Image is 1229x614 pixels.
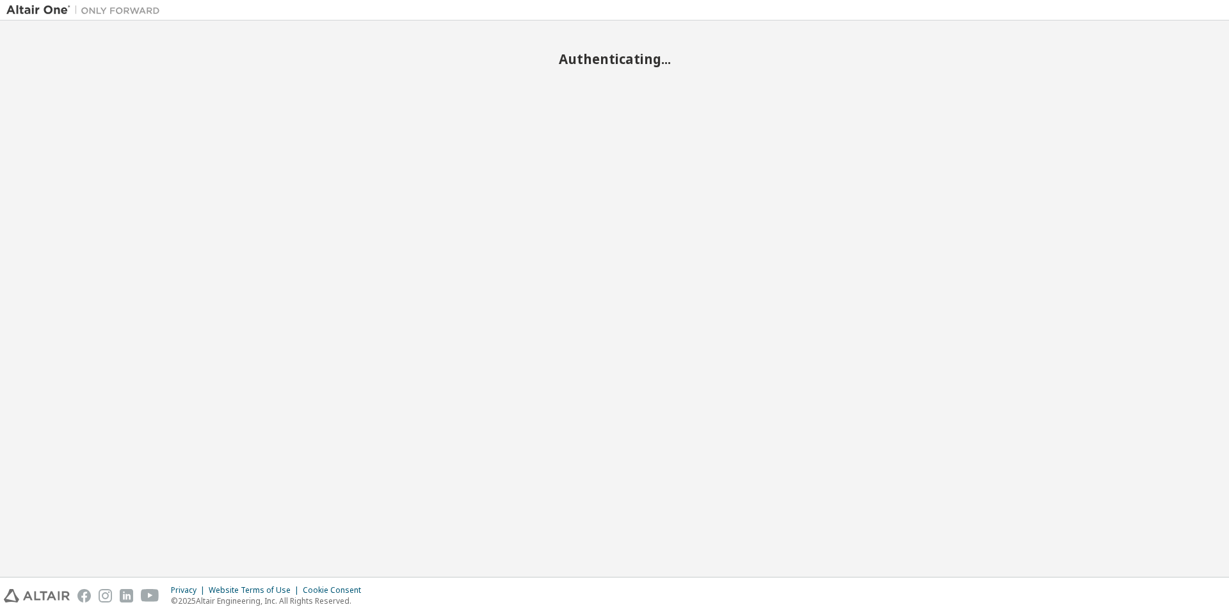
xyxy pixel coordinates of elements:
[209,585,303,595] div: Website Terms of Use
[171,595,369,606] p: © 2025 Altair Engineering, Inc. All Rights Reserved.
[6,4,166,17] img: Altair One
[4,589,70,602] img: altair_logo.svg
[6,51,1223,67] h2: Authenticating...
[171,585,209,595] div: Privacy
[303,585,369,595] div: Cookie Consent
[99,589,112,602] img: instagram.svg
[120,589,133,602] img: linkedin.svg
[77,589,91,602] img: facebook.svg
[141,589,159,602] img: youtube.svg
